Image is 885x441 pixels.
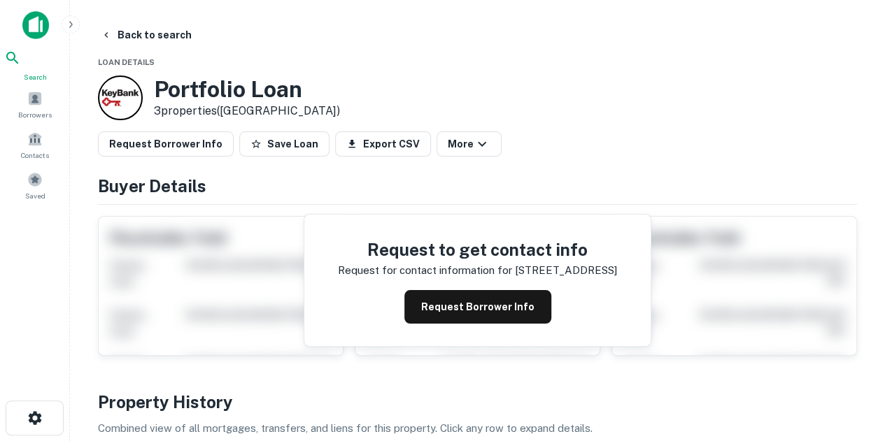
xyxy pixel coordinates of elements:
[404,290,551,324] button: Request Borrower Info
[95,22,197,48] button: Back to search
[4,50,66,82] a: Search
[21,150,49,161] span: Contacts
[335,131,431,157] button: Export CSV
[815,329,885,396] iframe: Chat Widget
[4,126,66,164] a: Contacts
[338,237,617,262] h4: Request to get contact info
[22,11,49,39] img: capitalize-icon.png
[98,389,857,414] h4: Property History
[515,262,617,279] p: [STREET_ADDRESS]
[154,76,340,103] h3: Portfolio Loan
[338,262,512,279] p: Request for contact information for
[25,190,45,201] span: Saved
[239,131,330,157] button: Save Loan
[4,166,66,204] a: Saved
[98,420,857,437] p: Combined view of all mortgages, transfers, and liens for this property. Click any row to expand d...
[18,109,52,120] span: Borrowers
[437,131,502,157] button: More
[154,103,340,120] p: 3 properties ([GEOGRAPHIC_DATA])
[98,131,234,157] button: Request Borrower Info
[4,71,66,82] span: Search
[4,85,66,123] a: Borrowers
[98,173,857,198] h4: Buyer Details
[98,58,155,66] span: Loan Details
